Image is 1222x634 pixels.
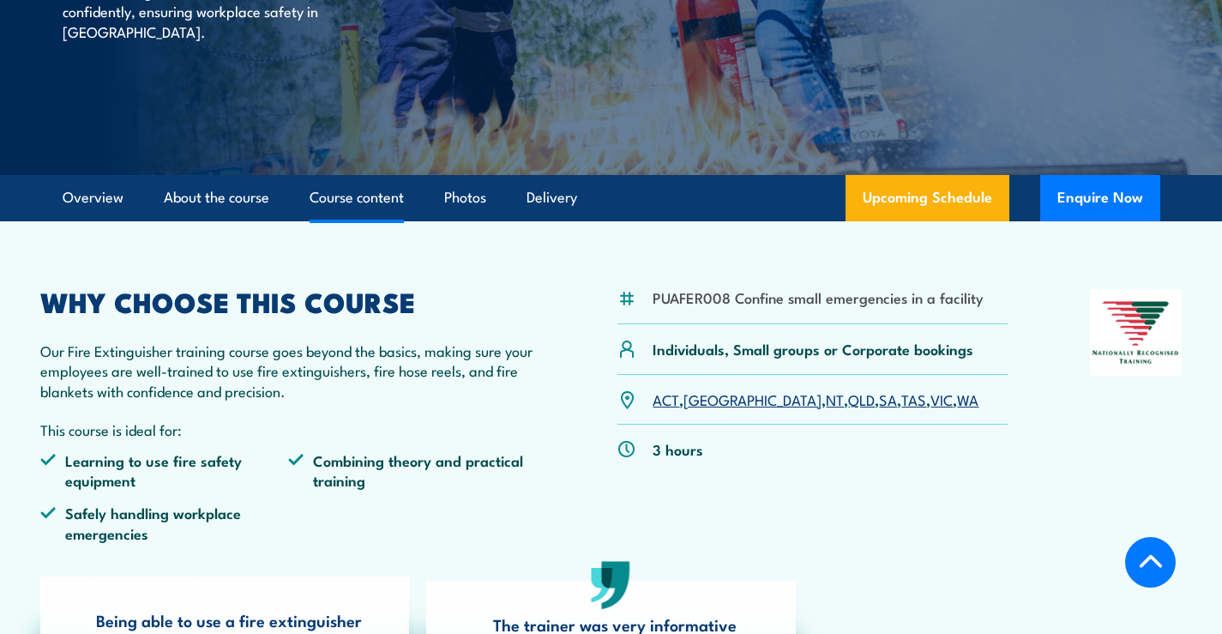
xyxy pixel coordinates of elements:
[1090,289,1182,376] img: Nationally Recognised Training logo.
[653,439,703,459] p: 3 hours
[40,341,535,401] p: Our Fire Extinguisher training course goes beyond the basics, making sure your employees are well...
[653,389,978,409] p: , , , , , , ,
[826,389,844,409] a: NT
[1040,175,1160,221] button: Enquire Now
[653,389,679,409] a: ACT
[40,420,535,439] p: This course is ideal for:
[444,175,486,220] a: Photos
[63,175,123,220] a: Overview
[527,175,577,220] a: Delivery
[848,389,875,409] a: QLD
[957,389,978,409] a: WA
[901,389,926,409] a: TAS
[310,175,404,220] a: Course content
[683,389,822,409] a: [GEOGRAPHIC_DATA]
[40,503,288,543] li: Safely handling workplace emergencies
[653,287,984,307] li: PUAFER008 Confine small emergencies in a facility
[653,339,973,359] p: Individuals, Small groups or Corporate bookings
[40,450,288,491] li: Learning to use fire safety equipment
[879,389,897,409] a: SA
[164,175,269,220] a: About the course
[288,450,536,491] li: Combining theory and practical training
[846,175,1009,221] a: Upcoming Schedule
[930,389,953,409] a: VIC
[40,289,535,313] h2: WHY CHOOSE THIS COURSE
